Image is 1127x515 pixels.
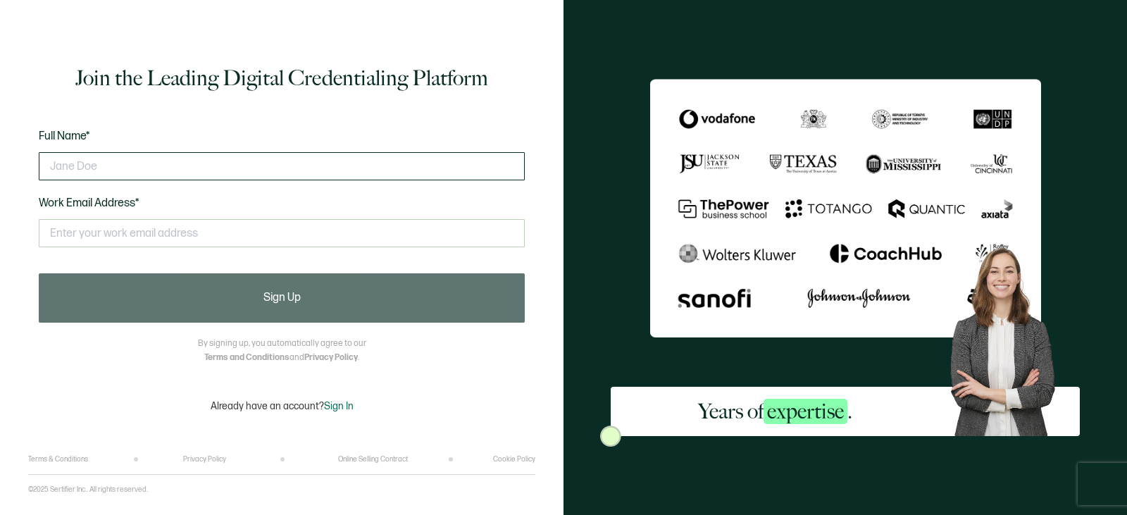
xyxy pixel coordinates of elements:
[939,238,1080,436] img: Sertifier Signup - Years of <span class="strong-h">expertise</span>. Hero
[600,426,621,447] img: Sertifier Signup
[39,219,525,247] input: Enter your work email address
[39,130,90,143] span: Full Name*
[263,292,301,304] span: Sign Up
[211,400,354,412] p: Already have an account?
[698,397,852,426] h2: Years of .
[183,455,226,464] a: Privacy Policy
[28,485,148,494] p: ©2025 Sertifier Inc.. All rights reserved.
[493,455,535,464] a: Cookie Policy
[764,399,847,424] span: expertise
[204,352,289,363] a: Terms and Conditions
[198,337,366,365] p: By signing up, you automatically agree to our and .
[39,197,139,210] span: Work Email Address*
[650,79,1041,337] img: Sertifier Signup - Years of <span class="strong-h">expertise</span>.
[304,352,358,363] a: Privacy Policy
[324,400,354,412] span: Sign In
[338,455,408,464] a: Online Selling Contract
[28,455,88,464] a: Terms & Conditions
[39,273,525,323] button: Sign Up
[75,64,488,92] h1: Join the Leading Digital Credentialing Platform
[39,152,525,180] input: Jane Doe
